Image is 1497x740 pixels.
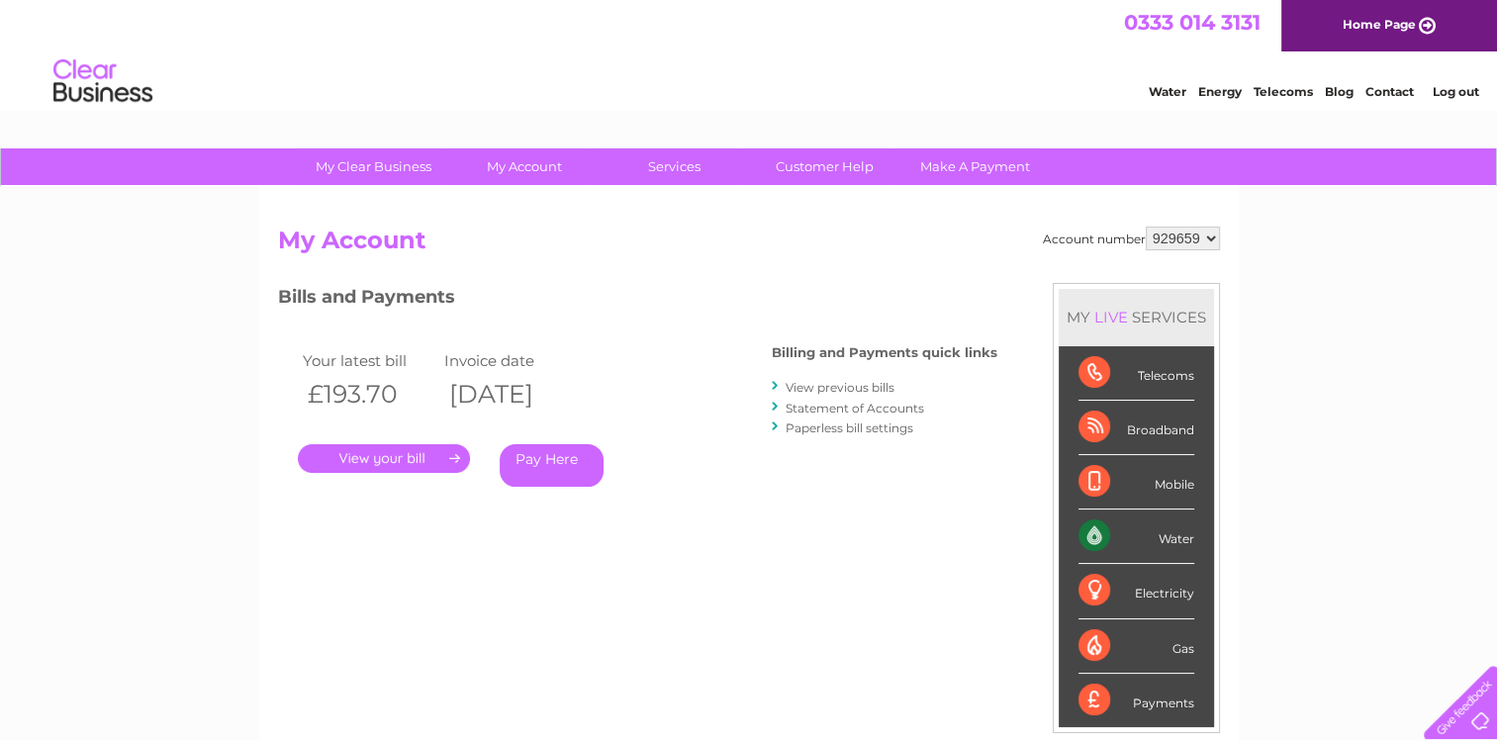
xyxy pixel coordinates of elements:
[278,283,997,318] h3: Bills and Payments
[743,148,906,185] a: Customer Help
[1078,619,1194,674] div: Gas
[282,11,1217,96] div: Clear Business is a trading name of Verastar Limited (registered in [GEOGRAPHIC_DATA] No. 3667643...
[1432,84,1478,99] a: Log out
[1198,84,1242,99] a: Energy
[593,148,756,185] a: Services
[786,380,894,395] a: View previous bills
[439,374,582,415] th: [DATE]
[1078,455,1194,509] div: Mobile
[1078,674,1194,727] div: Payments
[1365,84,1414,99] a: Contact
[1078,401,1194,455] div: Broadband
[1078,346,1194,401] div: Telecoms
[298,374,440,415] th: £193.70
[442,148,606,185] a: My Account
[1124,10,1261,35] a: 0333 014 3131
[1254,84,1313,99] a: Telecoms
[786,401,924,416] a: Statement of Accounts
[292,148,455,185] a: My Clear Business
[500,444,604,487] a: Pay Here
[1090,308,1132,326] div: LIVE
[1149,84,1186,99] a: Water
[1078,564,1194,618] div: Electricity
[1325,84,1354,99] a: Blog
[298,444,470,473] a: .
[298,347,440,374] td: Your latest bill
[1078,509,1194,564] div: Water
[786,420,913,435] a: Paperless bill settings
[893,148,1057,185] a: Make A Payment
[52,51,153,112] img: logo.png
[772,345,997,360] h4: Billing and Payments quick links
[439,347,582,374] td: Invoice date
[1059,289,1214,345] div: MY SERVICES
[278,227,1220,264] h2: My Account
[1043,227,1220,250] div: Account number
